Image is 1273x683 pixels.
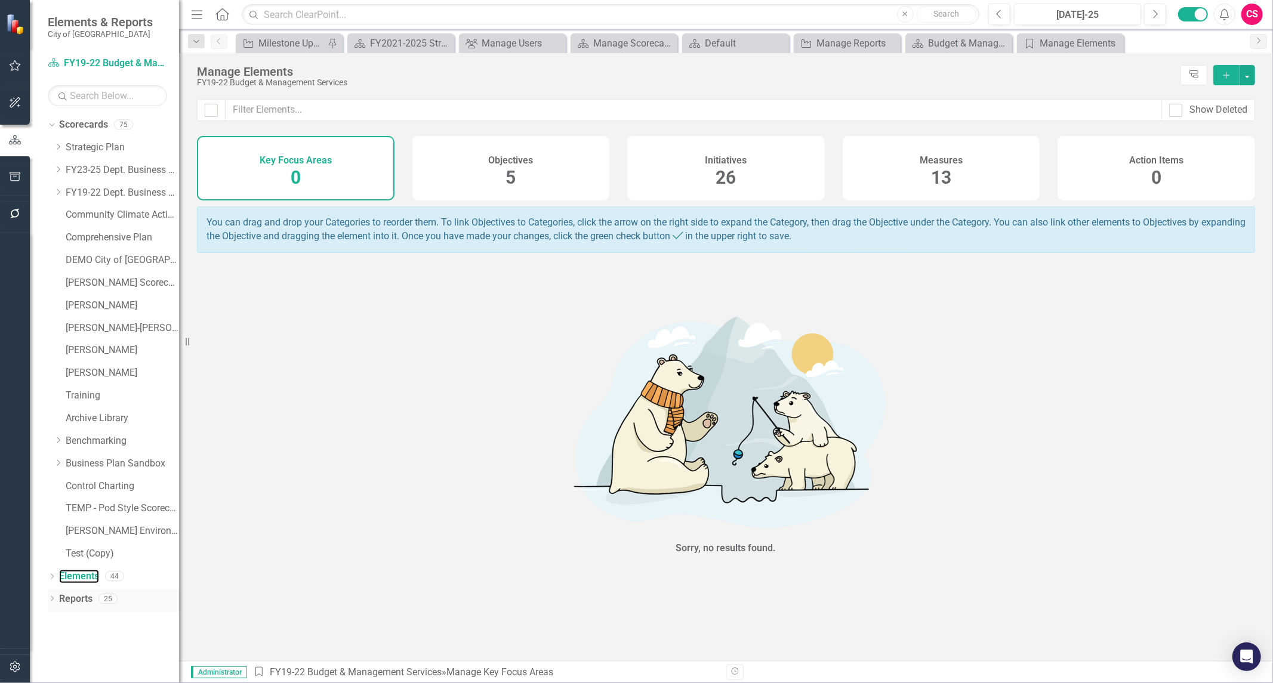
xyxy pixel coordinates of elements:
a: Comprehensive Plan [66,231,179,245]
a: Manage Reports [797,36,898,51]
div: Default [705,36,786,51]
small: City of [GEOGRAPHIC_DATA] [48,29,153,39]
div: Budget & Management Services [928,36,1009,51]
div: Manage Reports [816,36,898,51]
h4: Action Items [1129,155,1183,166]
span: 0 [1151,167,1161,188]
h4: Key Focus Areas [260,155,332,166]
a: Training [66,389,179,403]
a: FY23-25 Dept. Business Plans [66,163,179,177]
a: Control Charting [66,480,179,493]
div: FY2021-2025 Strategic Plan [370,36,451,51]
a: Benchmarking [66,434,179,448]
div: You can drag and drop your Categories to reorder them. To link Objectives to Categories, click th... [197,206,1255,253]
a: [PERSON_NAME] Environment [66,524,179,538]
button: Search [917,6,976,23]
input: Search ClearPoint... [242,4,979,25]
div: Manage Elements [197,65,1175,78]
a: Business Plan Sandbox [66,457,179,471]
div: Manage Scorecards [593,36,674,51]
a: Manage Users [462,36,563,51]
a: Default [685,36,786,51]
a: [PERSON_NAME] [66,299,179,313]
button: [DATE]-25 [1014,4,1141,25]
div: [DATE]-25 [1018,8,1137,22]
div: 25 [98,594,118,604]
div: Manage Elements [1040,36,1121,51]
a: Reports [59,592,93,606]
img: No results found [547,300,905,539]
div: » Manage Key Focus Areas [253,666,717,679]
a: Archive Library [66,412,179,425]
div: Show Deleted [1189,103,1247,117]
a: [PERSON_NAME]-[PERSON_NAME] [66,322,179,335]
div: 44 [105,571,124,582]
a: Test (Copy) [66,547,179,561]
span: Search [933,9,959,18]
button: CS [1241,4,1263,25]
input: Search Below... [48,85,167,106]
span: 5 [505,167,516,188]
span: Administrator [191,666,247,678]
a: Milestone Updates [239,36,325,51]
a: DEMO City of [GEOGRAPHIC_DATA], [GEOGRAPHIC_DATA] [66,254,179,267]
div: Open Intercom Messenger [1232,642,1261,671]
a: Budget & Management Services [908,36,1009,51]
a: Manage Elements [1020,36,1121,51]
h4: Initiatives [705,155,747,166]
div: FY19-22 Budget & Management Services [197,78,1175,87]
span: 13 [931,167,951,188]
span: 26 [716,167,736,188]
img: ClearPoint Strategy [5,13,27,35]
span: 0 [291,167,301,188]
a: [PERSON_NAME] [66,344,179,357]
span: Elements & Reports [48,15,153,29]
a: FY19-22 Budget & Management Services [270,666,442,678]
h4: Objectives [488,155,533,166]
a: Manage Scorecards [574,36,674,51]
div: Manage Users [482,36,563,51]
a: [PERSON_NAME] Scorecard [66,276,179,290]
a: Elements [59,570,99,583]
div: Milestone Updates [258,36,325,51]
a: FY19-22 Dept. Business Plans [66,186,179,200]
a: TEMP - Pod Style Scorecard [66,502,179,515]
h4: Measures [920,155,963,166]
input: Filter Elements... [225,99,1162,121]
div: Sorry, no results found. [676,542,776,555]
a: FY19-22 Budget & Management Services [48,57,167,70]
a: Community Climate Action Plan [66,208,179,222]
a: Strategic Plan [66,141,179,154]
a: [PERSON_NAME] [66,366,179,380]
a: FY2021-2025 Strategic Plan [350,36,451,51]
a: Scorecards [59,118,108,132]
div: 75 [114,120,133,130]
